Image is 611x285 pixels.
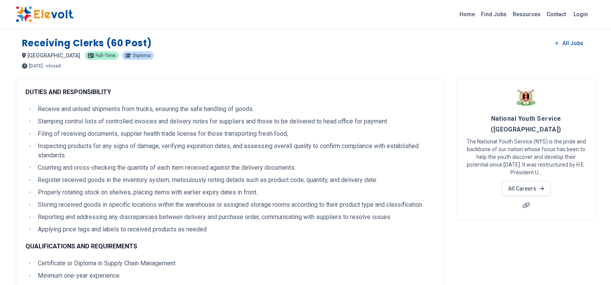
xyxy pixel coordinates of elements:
[510,8,544,20] a: Resources
[35,271,435,280] li: Minimum one-year experience
[35,188,435,197] li: Properly rotating stock on shelves, placing items with earlier expiry dates in front.
[456,8,478,20] a: Home
[466,138,586,176] p: The National Youth Service (NYS) is the pride and backbone of our nation whose focus has been to ...
[544,8,569,20] a: Contact
[35,212,435,222] li: Reporting and addressing any discrepancies between delivery and purchase order, communicating wit...
[35,105,435,114] li: Receive and unload shipments from trucks, ensuring the safe handling of goods.
[22,37,152,49] h1: Receiving Clerks (60 Post)
[35,175,435,185] li: Register received goods in the inventory system, meticulously noting details such as product code...
[35,142,435,160] li: Inspecting products for any signs of damage, verifying expiration dates, and assessing overall qu...
[96,53,116,58] span: full-time
[27,52,80,59] span: [GEOGRAPHIC_DATA]
[29,64,43,68] span: [DATE]
[549,37,589,49] a: All Jobs
[502,181,550,196] a: All Careers
[35,225,435,234] li: Applying price tags and labels to received products as needed
[133,53,151,58] span: diploma
[478,8,510,20] a: Find Jobs
[16,6,74,22] img: Elevolt
[35,129,435,138] li: Filing of receiving documents, supplier health trade license for those transporting fresh food,
[25,243,137,250] strong: QUALIFICATIONS AND REQUIREMENTS
[569,7,592,22] a: Login
[44,64,61,68] p: - closed
[35,259,435,268] li: Certificate or Diploma in Supply Chain Management
[35,163,435,172] li: Counting and cross-checking the quantity of each item received against the delivery documents.
[491,115,561,133] span: National Youth Service ([GEOGRAPHIC_DATA])
[35,117,435,126] li: Stamping control lists of controlled invoices and delivery notes for suppliers and those to be de...
[517,88,536,107] img: National Youth Service (NYS)
[35,200,435,209] li: Storing received goods in specific locations within the warehouse or assigned storage rooms accor...
[25,88,111,96] strong: DUTIES AND RESPONSIBILITY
